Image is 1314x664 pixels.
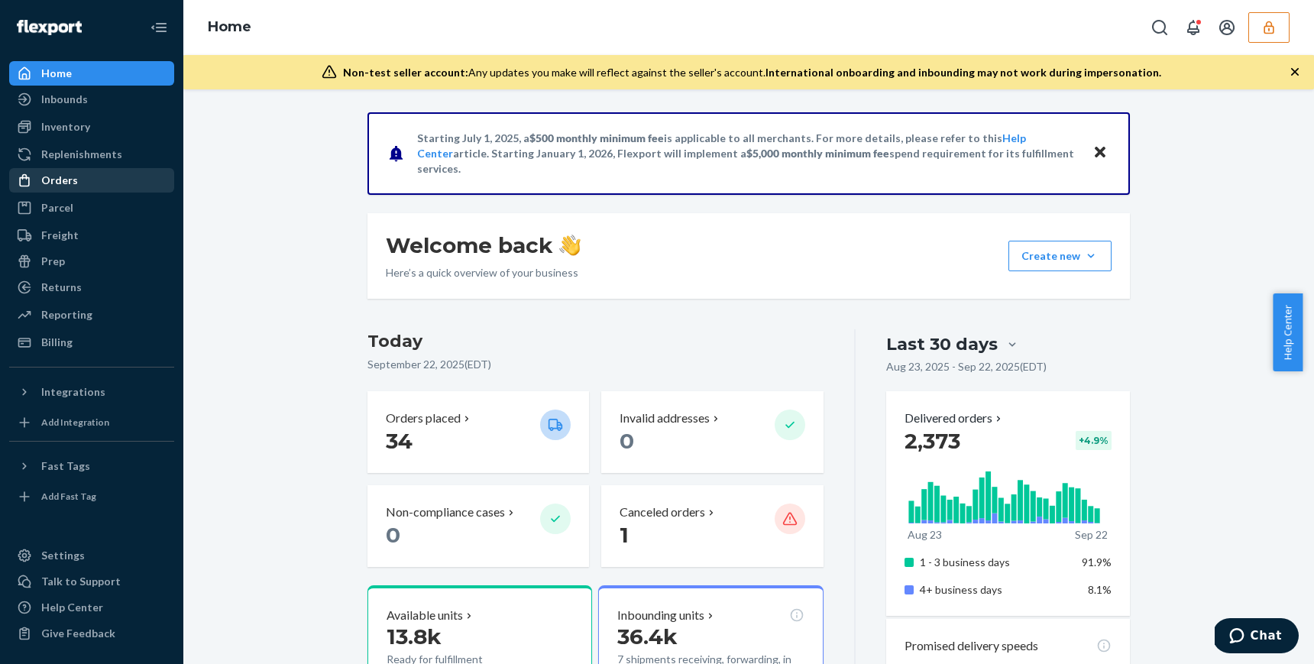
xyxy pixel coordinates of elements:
[9,168,174,193] a: Orders
[386,428,413,454] span: 34
[144,12,174,43] button: Close Navigation
[920,582,1070,598] p: 4+ business days
[620,410,710,427] p: Invalid addresses
[765,66,1161,79] span: International onboarding and inbounding may not work during impersonation.
[17,20,82,35] img: Flexport logo
[41,600,103,615] div: Help Center
[208,18,251,35] a: Home
[41,119,90,134] div: Inventory
[905,428,960,454] span: 2,373
[387,607,463,624] p: Available units
[1273,293,1303,371] button: Help Center
[9,380,174,404] button: Integrations
[1090,142,1110,164] button: Close
[9,87,174,112] a: Inbounds
[41,458,90,474] div: Fast Tags
[529,131,664,144] span: $500 monthly minimum fee
[41,307,92,322] div: Reporting
[367,357,824,372] p: September 22, 2025 ( EDT )
[41,574,121,589] div: Talk to Support
[41,384,105,400] div: Integrations
[559,235,581,256] img: hand-wave emoji
[9,196,174,220] a: Parcel
[620,504,705,521] p: Canceled orders
[9,569,174,594] button: Talk to Support
[367,485,589,567] button: Non-compliance cases 0
[1212,12,1242,43] button: Open account menu
[601,485,823,567] button: Canceled orders 1
[386,232,581,259] h1: Welcome back
[386,410,461,427] p: Orders placed
[886,359,1047,374] p: Aug 23, 2025 - Sep 22, 2025 ( EDT )
[9,303,174,327] a: Reporting
[417,131,1078,177] p: Starting July 1, 2025, a is applicable to all merchants. For more details, please refer to this a...
[9,61,174,86] a: Home
[41,490,96,503] div: Add Fast Tag
[41,335,73,350] div: Billing
[196,5,264,50] ol: breadcrumbs
[908,527,942,543] p: Aug 23
[1144,12,1175,43] button: Open Search Box
[41,280,82,295] div: Returns
[386,504,505,521] p: Non-compliance cases
[367,391,589,473] button: Orders placed 34
[601,391,823,473] button: Invalid addresses 0
[620,522,629,548] span: 1
[1088,583,1112,596] span: 8.1%
[9,142,174,167] a: Replenishments
[9,410,174,435] a: Add Integration
[746,147,889,160] span: $5,000 monthly minimum fee
[1008,241,1112,271] button: Create new
[41,173,78,188] div: Orders
[387,624,442,649] span: 13.8k
[386,522,400,548] span: 0
[1076,431,1112,450] div: + 4.9 %
[41,416,109,429] div: Add Integration
[905,637,1038,655] p: Promised delivery speeds
[1215,618,1299,656] iframe: Opens a widget where you can chat to one of our agents
[41,254,65,269] div: Prep
[9,543,174,568] a: Settings
[386,265,581,280] p: Here’s a quick overview of your business
[41,200,73,215] div: Parcel
[617,607,704,624] p: Inbounding units
[9,275,174,300] a: Returns
[41,66,72,81] div: Home
[41,228,79,243] div: Freight
[1178,12,1209,43] button: Open notifications
[343,65,1161,80] div: Any updates you make will reflect against the seller's account.
[620,428,634,454] span: 0
[617,624,678,649] span: 36.4k
[41,92,88,107] div: Inbounds
[367,329,824,354] h3: Today
[41,548,85,563] div: Settings
[9,223,174,248] a: Freight
[41,626,115,641] div: Give Feedback
[9,621,174,646] button: Give Feedback
[920,555,1070,570] p: 1 - 3 business days
[1082,555,1112,568] span: 91.9%
[343,66,468,79] span: Non-test seller account:
[9,484,174,509] a: Add Fast Tag
[9,454,174,478] button: Fast Tags
[9,115,174,139] a: Inventory
[9,595,174,620] a: Help Center
[905,410,1005,427] button: Delivered orders
[41,147,122,162] div: Replenishments
[9,249,174,274] a: Prep
[886,332,998,356] div: Last 30 days
[1075,527,1108,543] p: Sep 22
[9,330,174,355] a: Billing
